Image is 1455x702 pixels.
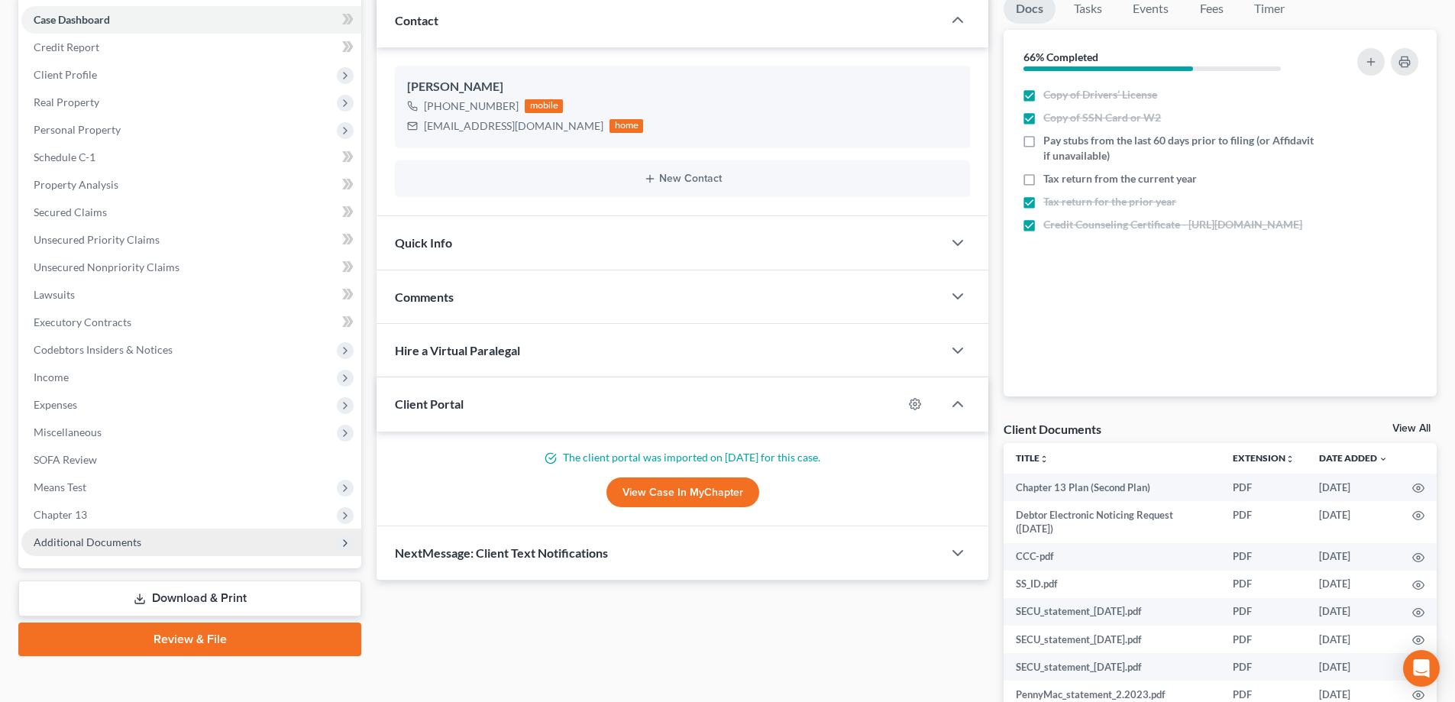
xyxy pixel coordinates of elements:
div: Client Documents [1004,421,1101,437]
a: Schedule C-1 [21,144,361,171]
td: PDF [1221,501,1307,543]
span: Quick Info [395,235,452,250]
i: expand_more [1379,455,1388,464]
td: SS_ID.pdf [1004,571,1221,598]
a: Extensionunfold_more [1233,452,1295,464]
span: Credit Counseling Certificate - [URL][DOMAIN_NAME] [1043,217,1302,232]
span: Hire a Virtual Paralegal [395,343,520,357]
a: Download & Print [18,581,361,616]
span: Executory Contracts [34,315,131,328]
p: The client portal was imported on [DATE] for this case. [395,450,970,465]
td: [DATE] [1307,474,1400,501]
a: Property Analysis [21,171,361,199]
td: [DATE] [1307,571,1400,598]
span: Unsecured Priority Claims [34,233,160,246]
div: mobile [525,99,563,113]
span: Lawsuits [34,288,75,301]
a: Executory Contracts [21,309,361,336]
span: Copy of SSN Card or W2 [1043,110,1161,125]
a: Secured Claims [21,199,361,226]
td: [DATE] [1307,598,1400,626]
i: unfold_more [1040,455,1049,464]
a: Review & File [18,623,361,656]
a: Case Dashboard [21,6,361,34]
span: Schedule C-1 [34,150,95,163]
td: SECU_statement_[DATE].pdf [1004,653,1221,681]
span: Comments [395,290,454,304]
span: Copy of Drivers’ License [1043,87,1157,102]
strong: 66% Completed [1023,50,1098,63]
div: [EMAIL_ADDRESS][DOMAIN_NAME] [424,118,603,134]
span: Codebtors Insiders & Notices [34,343,173,356]
td: PDF [1221,571,1307,598]
span: Contact [395,13,438,27]
span: NextMessage: Client Text Notifications [395,545,608,560]
span: Tax return for the prior year [1043,194,1176,209]
span: Means Test [34,480,86,493]
a: Lawsuits [21,281,361,309]
td: Chapter 13 Plan (Second Plan) [1004,474,1221,501]
span: Additional Documents [34,535,141,548]
td: PDF [1221,626,1307,653]
button: New Contact [407,173,958,185]
a: Titleunfold_more [1016,452,1049,464]
a: Date Added expand_more [1319,452,1388,464]
td: [DATE] [1307,501,1400,543]
td: [DATE] [1307,653,1400,681]
td: [DATE] [1307,543,1400,571]
span: Client Profile [34,68,97,81]
td: PDF [1221,474,1307,501]
span: Unsecured Nonpriority Claims [34,260,179,273]
a: SOFA Review [21,446,361,474]
span: Case Dashboard [34,13,110,26]
span: Client Portal [395,396,464,411]
span: Pay stubs from the last 60 days prior to filing (or Affidavit if unavailable) [1043,133,1315,163]
td: Debtor Electronic Noticing Request ([DATE]) [1004,501,1221,543]
span: Property Analysis [34,178,118,191]
td: SECU_statement_[DATE].pdf [1004,626,1221,653]
span: SOFA Review [34,453,97,466]
div: home [609,119,643,133]
div: [PHONE_NUMBER] [424,99,519,114]
td: [DATE] [1307,626,1400,653]
a: Credit Report [21,34,361,61]
span: Income [34,370,69,383]
span: Chapter 13 [34,508,87,521]
a: View All [1392,423,1431,434]
span: Secured Claims [34,205,107,218]
span: Expenses [34,398,77,411]
td: CCC-pdf [1004,543,1221,571]
td: SECU_statement_[DATE].pdf [1004,598,1221,626]
span: Credit Report [34,40,99,53]
span: Personal Property [34,123,121,136]
span: Real Property [34,95,99,108]
a: Unsecured Priority Claims [21,226,361,254]
span: Miscellaneous [34,425,102,438]
td: PDF [1221,653,1307,681]
span: Tax return from the current year [1043,171,1197,186]
a: View Case in MyChapter [606,477,759,508]
div: Open Intercom Messenger [1403,650,1440,687]
i: unfold_more [1285,455,1295,464]
td: PDF [1221,543,1307,571]
div: [PERSON_NAME] [407,78,958,96]
td: PDF [1221,598,1307,626]
a: Unsecured Nonpriority Claims [21,254,361,281]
